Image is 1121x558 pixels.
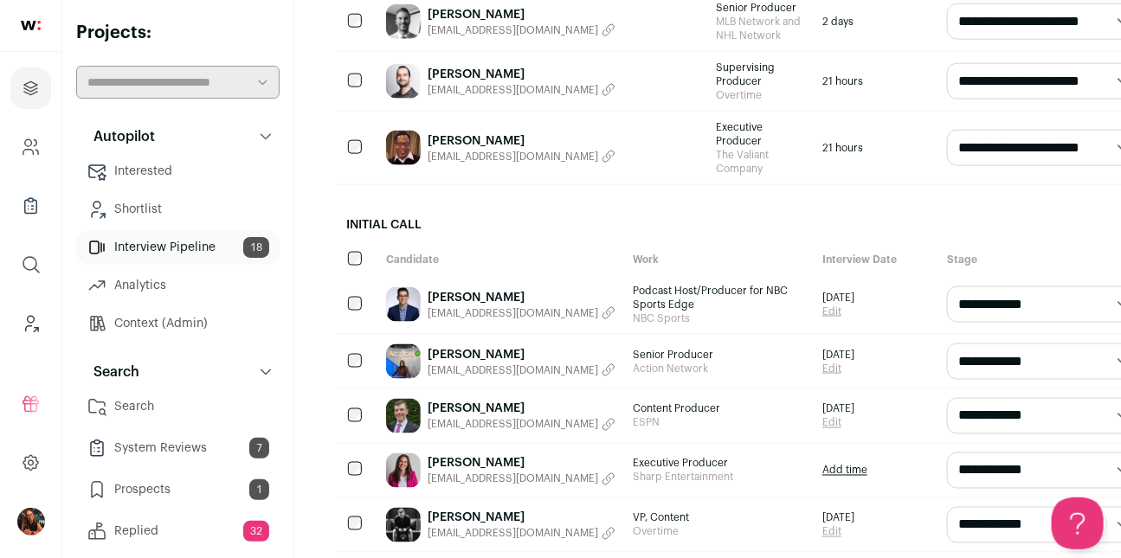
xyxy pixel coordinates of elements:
[633,348,805,362] span: Senior Producer
[633,511,805,525] span: VP, Content
[249,479,269,500] span: 1
[76,431,280,465] a: System Reviews7
[17,508,45,536] button: Open dropdown
[822,348,854,362] span: [DATE]
[377,244,624,275] div: Candidate
[428,132,615,150] a: [PERSON_NAME]
[76,154,280,189] a: Interested
[716,120,805,148] span: Executive Producer
[624,244,814,275] div: Work
[428,527,598,541] span: [EMAIL_ADDRESS][DOMAIN_NAME]
[822,402,854,416] span: [DATE]
[428,472,598,486] span: [EMAIL_ADDRESS][DOMAIN_NAME]
[716,61,805,88] span: Supervising Producer
[428,66,615,83] a: [PERSON_NAME]
[428,6,615,23] a: [PERSON_NAME]
[633,525,805,539] span: Overtime
[76,389,280,424] a: Search
[386,131,421,165] img: a9459e82cb722853b8a5581a33349c27eda362f1eb30cb49868002ea5d7e8fc8.jpg
[428,346,615,363] a: [PERSON_NAME]
[1052,497,1104,549] iframe: Help Scout Beacon - Open
[822,525,854,539] a: Edit
[428,289,615,306] a: [PERSON_NAME]
[814,244,938,275] div: Interview Date
[428,401,615,418] a: [PERSON_NAME]
[716,15,805,42] span: MLB Network and NHL Network
[633,457,805,471] span: Executive Producer
[76,268,280,303] a: Analytics
[822,416,854,430] a: Edit
[386,287,421,322] img: 0fb1219ab81244f386b2b6777438e04c7077c2d10ad51d104eca2e20c452a067.jpg
[814,112,938,184] div: 21 hours
[633,284,805,311] span: Podcast Host/Producer for NBC Sports Edge
[822,362,854,375] a: Edit
[76,21,280,45] h2: Projects:
[76,514,280,548] a: Replied32
[83,362,139,382] p: Search
[243,521,269,542] span: 32
[83,126,155,147] p: Autopilot
[386,399,421,433] img: 356fbbc741f1906ffab6a85638fb1c9b3c01612a629ddc60c610319e558cc2be.jpg
[428,363,615,377] button: [EMAIL_ADDRESS][DOMAIN_NAME]
[428,510,615,527] a: [PERSON_NAME]
[386,453,421,488] img: 6ba4118b3e7034234de454e6c465b4122c4a84258f09b28ae86d9b471317a1f3.png
[76,119,280,154] button: Autopilot
[428,455,615,472] a: [PERSON_NAME]
[386,4,421,39] img: 10da8133890b8e8d37d644bdf925ed5459c55873556ef5568cb2e42250be09fc.jpg
[10,303,51,344] a: Leads (Backoffice)
[243,237,269,258] span: 18
[76,192,280,227] a: Shortlist
[428,83,615,97] button: [EMAIL_ADDRESS][DOMAIN_NAME]
[633,471,805,484] span: Sharp Entertainment
[428,23,598,37] span: [EMAIL_ADDRESS][DOMAIN_NAME]
[10,126,51,168] a: Company and ATS Settings
[428,472,615,486] button: [EMAIL_ADDRESS][DOMAIN_NAME]
[428,418,615,432] button: [EMAIL_ADDRESS][DOMAIN_NAME]
[633,416,805,430] span: ESPN
[76,306,280,341] a: Context (Admin)
[428,150,598,164] span: [EMAIL_ADDRESS][DOMAIN_NAME]
[76,472,280,507] a: Prospects1
[814,52,938,111] div: 21 hours
[386,344,421,379] img: 8ba462619168f19a1365dcb57918c2e5a4adb07c3f77a17d39f9aa20266af607.jpg
[76,230,280,265] a: Interview Pipeline18
[822,291,854,305] span: [DATE]
[386,508,421,542] img: 4b4d4ce1551fd15256d2677207020828830075fbab62794e962cfdc8838646e7.jpg
[10,185,51,227] a: Company Lists
[428,83,598,97] span: [EMAIL_ADDRESS][DOMAIN_NAME]
[428,23,615,37] button: [EMAIL_ADDRESS][DOMAIN_NAME]
[822,511,854,525] span: [DATE]
[822,305,854,318] a: Edit
[249,438,269,459] span: 7
[386,64,421,99] img: 6521a21de5d4594bf7cc8a681d32c3bab94b4aa397d268057f2aa623fa7776e0.jpg
[10,67,51,109] a: Projects
[428,363,598,377] span: [EMAIL_ADDRESS][DOMAIN_NAME]
[716,1,805,15] span: Senior Producer
[428,418,598,432] span: [EMAIL_ADDRESS][DOMAIN_NAME]
[822,464,867,478] a: Add time
[428,150,615,164] button: [EMAIL_ADDRESS][DOMAIN_NAME]
[716,148,805,176] span: The Valiant Company
[76,355,280,389] button: Search
[428,306,615,320] button: [EMAIL_ADDRESS][DOMAIN_NAME]
[428,306,598,320] span: [EMAIL_ADDRESS][DOMAIN_NAME]
[716,88,805,102] span: Overtime
[633,402,805,416] span: Content Producer
[21,21,41,30] img: wellfound-shorthand-0d5821cbd27db2630d0214b213865d53afaa358527fdda9d0ea32b1df1b89c2c.svg
[633,362,805,375] span: Action Network
[17,508,45,536] img: 13968079-medium_jpg
[428,527,615,541] button: [EMAIL_ADDRESS][DOMAIN_NAME]
[633,311,805,325] span: NBC Sports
